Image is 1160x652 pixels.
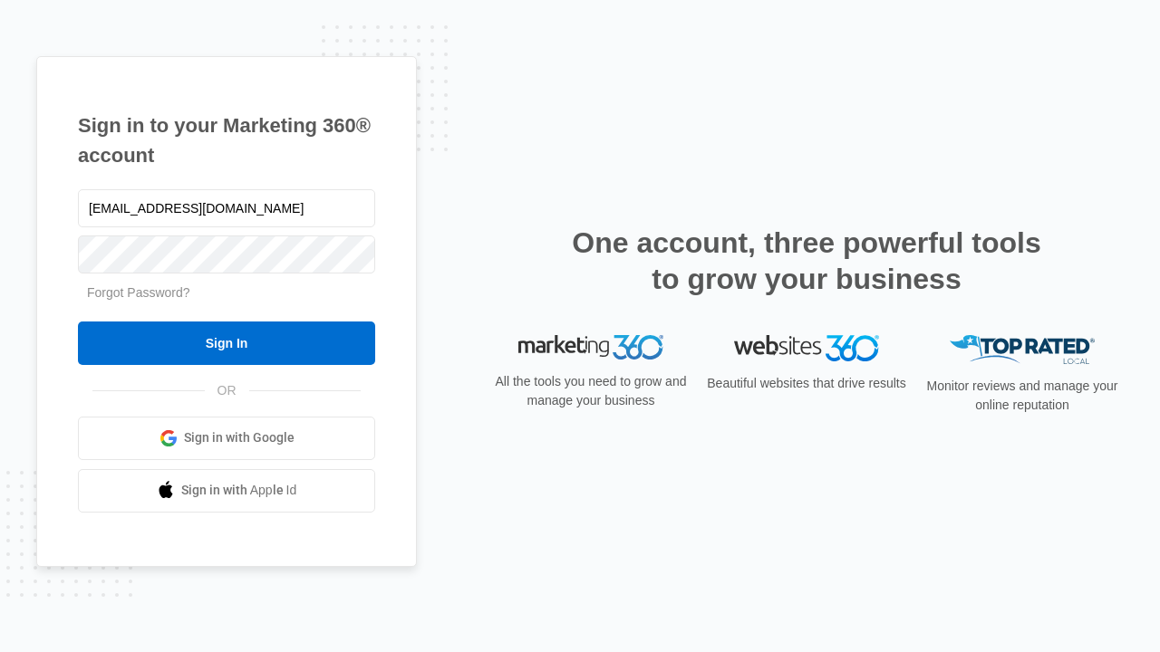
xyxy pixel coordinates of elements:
[78,469,375,513] a: Sign in with Apple Id
[78,417,375,460] a: Sign in with Google
[78,321,375,365] input: Sign In
[566,225,1047,297] h2: One account, three powerful tools to grow your business
[78,189,375,227] input: Email
[518,335,663,360] img: Marketing 360
[184,428,295,447] span: Sign in with Google
[205,381,249,400] span: OR
[705,374,908,393] p: Beautiful websites that drive results
[489,372,692,410] p: All the tools you need to grow and manage your business
[734,335,879,361] img: Websites 360
[87,285,190,300] a: Forgot Password?
[181,481,297,500] span: Sign in with Apple Id
[921,377,1124,415] p: Monitor reviews and manage your online reputation
[78,110,375,170] h1: Sign in to your Marketing 360® account
[950,335,1095,365] img: Top Rated Local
